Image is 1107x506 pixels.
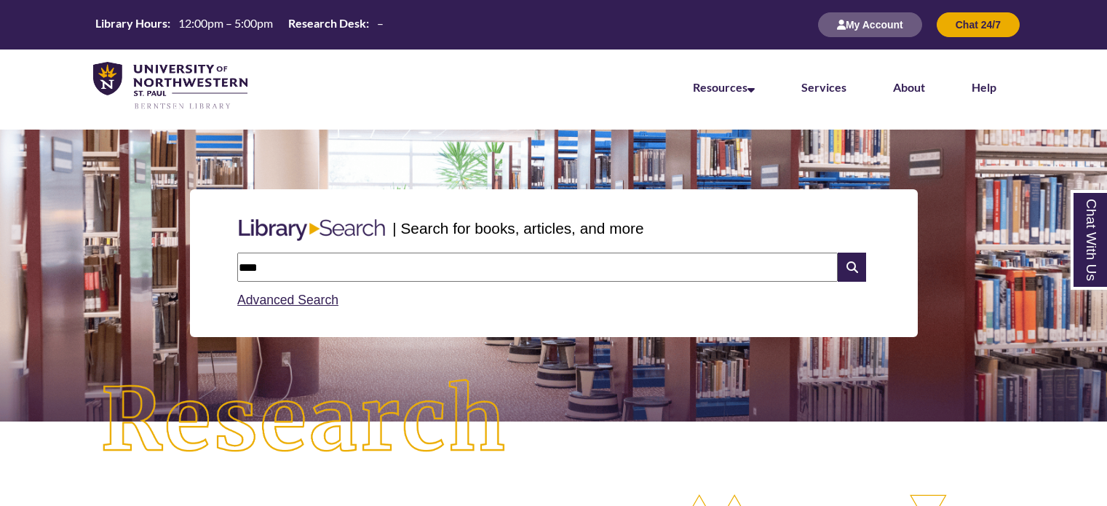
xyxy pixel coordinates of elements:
img: Libary Search [231,213,392,247]
a: Services [801,80,846,94]
button: My Account [818,12,922,37]
a: About [893,80,925,94]
a: My Account [818,18,922,31]
a: Chat 24/7 [937,18,1020,31]
p: | Search for books, articles, and more [392,217,643,240]
a: Hours Today [90,15,389,35]
th: Library Hours: [90,15,172,31]
button: Chat 24/7 [937,12,1020,37]
a: Resources [693,80,755,94]
th: Research Desk: [282,15,371,31]
span: 12:00pm – 5:00pm [178,16,273,30]
img: UNWSP Library Logo [93,62,247,111]
i: Search [838,253,865,282]
span: – [377,16,384,30]
a: Help [972,80,996,94]
table: Hours Today [90,15,389,33]
a: Advanced Search [237,293,338,307]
